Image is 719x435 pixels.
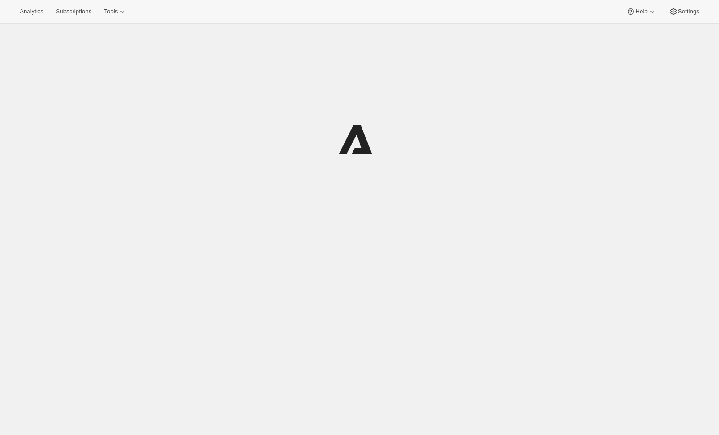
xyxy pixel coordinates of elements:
span: Tools [104,8,118,15]
span: Settings [678,8,699,15]
span: Help [635,8,647,15]
button: Settings [664,5,705,18]
button: Tools [99,5,132,18]
span: Subscriptions [56,8,91,15]
button: Analytics [14,5,49,18]
button: Subscriptions [50,5,97,18]
span: Analytics [20,8,43,15]
button: Help [621,5,661,18]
